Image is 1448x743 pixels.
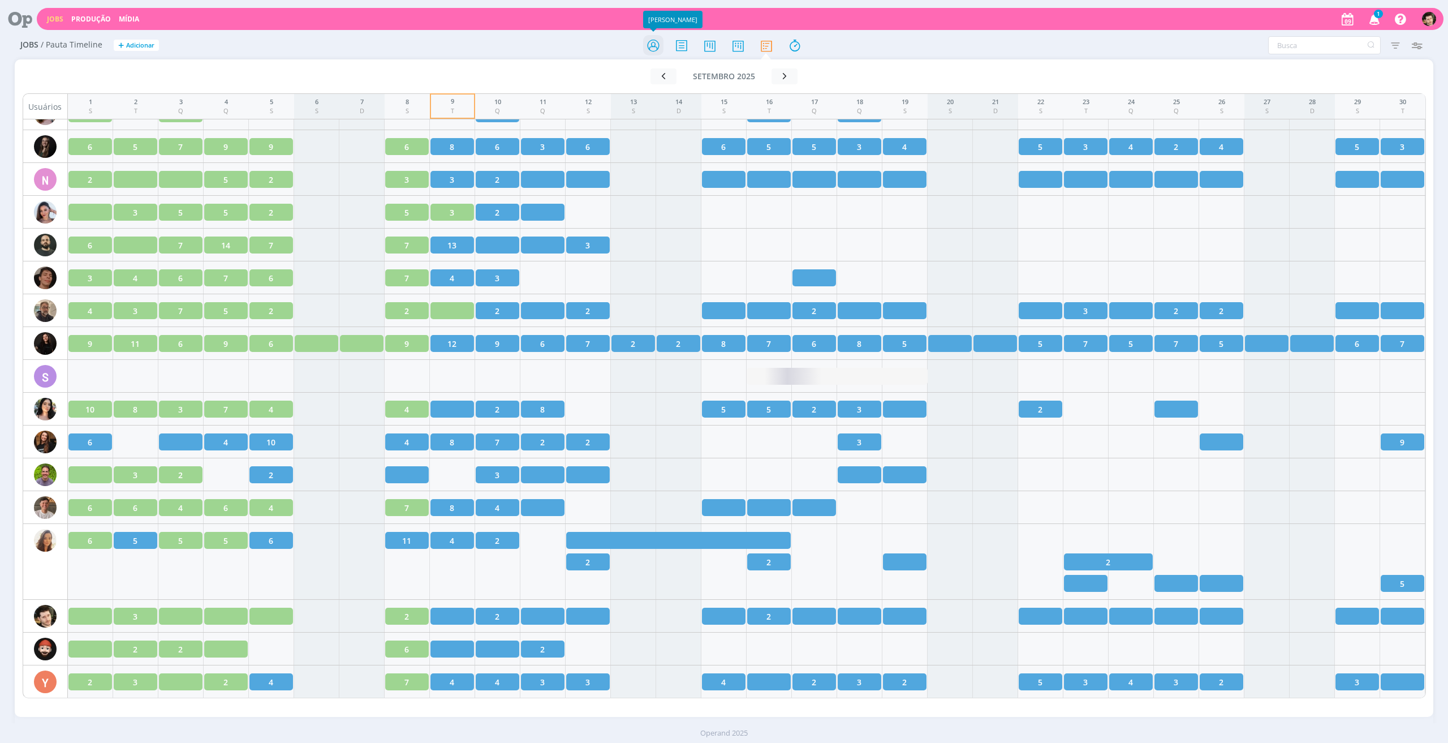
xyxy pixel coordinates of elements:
[812,338,816,350] span: 6
[178,535,183,547] span: 5
[223,305,228,317] span: 5
[947,97,954,107] div: 20
[902,338,907,350] span: 5
[47,14,63,24] a: Jobs
[495,469,499,481] span: 3
[766,338,771,350] span: 7
[404,643,409,655] span: 6
[178,207,183,218] span: 5
[450,502,454,514] span: 8
[1354,106,1361,116] div: S
[223,676,228,688] span: 2
[495,305,499,317] span: 2
[20,40,38,50] span: Jobs
[223,97,229,107] div: 4
[540,436,545,448] span: 2
[178,106,183,116] div: Q
[404,611,409,622] span: 2
[812,403,816,415] span: 2
[1400,436,1404,448] span: 9
[721,106,727,116] div: S
[450,676,454,688] span: 4
[269,469,273,481] span: 2
[1083,141,1088,153] span: 3
[131,338,140,350] span: 11
[766,106,773,116] div: T
[1174,338,1178,350] span: 7
[495,676,499,688] span: 4
[450,141,454,153] span: 8
[495,141,499,153] span: 6
[178,305,183,317] span: 7
[223,502,228,514] span: 6
[404,174,409,186] span: 3
[495,535,499,547] span: 2
[1038,676,1042,688] span: 5
[902,106,908,116] div: S
[223,403,228,415] span: 7
[766,556,771,568] span: 2
[269,676,273,688] span: 4
[269,535,273,547] span: 6
[630,106,637,116] div: S
[631,338,635,350] span: 2
[902,676,907,688] span: 2
[269,338,273,350] span: 6
[812,305,816,317] span: 2
[133,676,137,688] span: 3
[126,42,154,49] span: Adicionar
[1128,97,1135,107] div: 24
[676,338,680,350] span: 2
[134,106,137,116] div: T
[89,97,92,107] div: 1
[34,299,57,322] img: R
[178,502,183,514] span: 4
[494,106,501,116] div: Q
[269,141,273,153] span: 9
[41,40,102,50] span: / Pauta Timeline
[88,305,92,317] span: 4
[23,94,67,119] div: Usuários
[133,305,137,317] span: 3
[270,106,273,116] div: S
[495,403,499,415] span: 2
[1309,106,1316,116] div: D
[178,239,183,251] span: 7
[585,106,592,116] div: S
[34,529,57,552] img: V
[133,207,137,218] span: 3
[447,338,456,350] span: 12
[721,338,726,350] span: 8
[34,267,57,289] img: P
[495,611,499,622] span: 2
[34,605,57,628] img: V
[1174,305,1178,317] span: 2
[902,141,907,153] span: 4
[404,272,409,284] span: 7
[1219,676,1223,688] span: 2
[857,436,861,448] span: 3
[721,676,726,688] span: 4
[1399,97,1406,107] div: 30
[447,239,456,251] span: 13
[118,40,124,51] span: +
[1083,97,1089,107] div: 23
[585,305,590,317] span: 2
[269,305,273,317] span: 2
[88,272,92,284] span: 3
[1083,305,1088,317] span: 3
[34,365,57,388] div: S
[495,436,499,448] span: 7
[585,436,590,448] span: 2
[630,97,637,107] div: 13
[1309,97,1316,107] div: 28
[766,97,773,107] div: 16
[1355,338,1359,350] span: 6
[223,272,228,284] span: 7
[540,97,546,107] div: 11
[450,272,454,284] span: 4
[675,97,682,107] div: 14
[857,676,861,688] span: 3
[178,338,183,350] span: 6
[540,676,545,688] span: 3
